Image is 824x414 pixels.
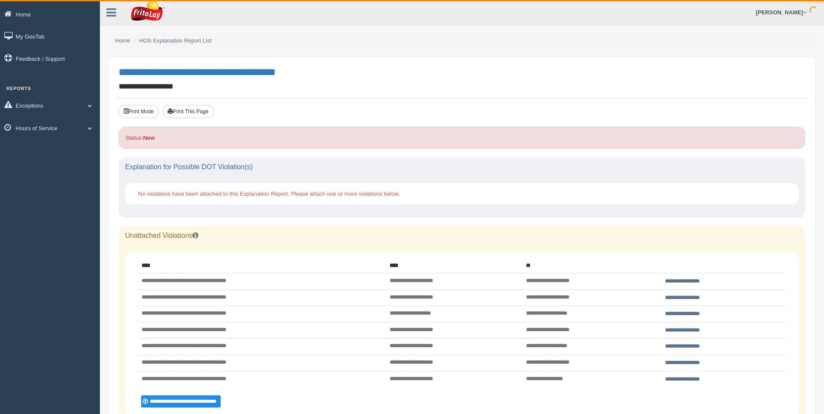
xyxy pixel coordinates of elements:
strong: New [143,135,155,141]
button: Print Mode [119,105,159,118]
a: Home [115,37,130,44]
span: No violations have been attached to this Explanation Report. Please attach one or more violations... [138,191,400,197]
div: Status: [119,127,805,149]
div: Explanation for Possible DOT Violation(s) [119,158,805,177]
button: Print This Page [163,105,213,118]
div: Unattached Violations [119,226,805,245]
a: HOS Explanation Report List [139,37,212,44]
